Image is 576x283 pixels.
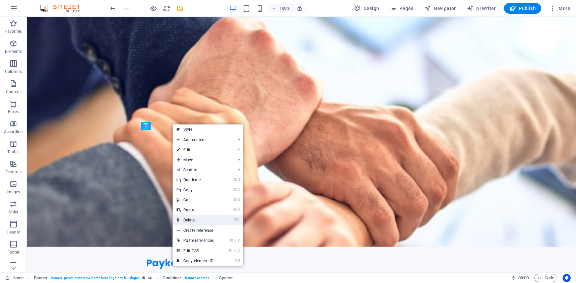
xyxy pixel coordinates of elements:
i: ⌘ [233,178,237,182]
span: AI Writer [467,5,496,12]
span: Add content [173,135,233,145]
a: ⌘ICopy element ID [173,256,218,266]
i: Reload page [163,5,171,12]
button: Click here to leave preview mode and continue editing [149,4,157,12]
p: Tables [7,149,19,155]
i: Undo: Change text (Ctrl+Z) [109,5,117,12]
p: Slider [8,209,19,215]
p: Images [7,189,20,195]
span: Navigator [424,5,456,12]
i: ⌘ [233,198,237,202]
a: ⌘CCopy [173,185,218,195]
i: D [238,178,240,182]
i: X [238,198,240,202]
span: Code [537,274,554,282]
nav: breadcrumb [34,274,233,282]
span: Click to select. Double-click to edit [163,274,181,282]
button: Design [351,3,382,14]
span: Click to select. Double-click to edit [219,274,233,282]
h6: 100% [279,4,290,12]
a: Style [173,124,243,134]
i: ⇧ [234,238,237,243]
i: ⌦ [234,218,240,222]
button: reload [163,4,171,12]
span: Pages [390,5,413,12]
a: Click to cancel selection. Double-click to open Pages [5,274,24,282]
p: Accordion [4,129,23,134]
span: . banner-content [184,274,208,282]
i: Save (Ctrl+S) [176,5,184,12]
a: ⌦Delete [173,215,218,225]
button: Code [534,274,557,282]
i: C [238,188,240,192]
button: 100% [269,4,293,12]
button: save [176,4,184,12]
i: This element contains a background [148,276,152,280]
i: ⌘ [230,238,233,243]
p: Header [7,229,20,235]
a: ⏎Edit [173,145,218,155]
i: This element is a customizable preset [142,276,145,280]
i: V [238,238,240,243]
a: ⌘XCut [173,195,218,205]
i: C [238,249,240,253]
span: More [549,5,570,12]
i: ⌥ [233,249,237,253]
i: ⌘ [233,188,237,192]
span: 00 00 [518,274,529,282]
span: Publish [509,5,536,12]
button: More [547,3,573,14]
a: Send to [173,165,233,175]
button: Usercentrics [563,274,571,282]
span: . banner .preset-banner-v3-home-hero-logo-nav-h1-slogan [50,274,140,282]
a: ⌘⌥CEdit CSS [173,246,218,256]
p: Elements [5,49,22,54]
span: Move [173,155,233,165]
span: : [523,275,524,280]
p: Features [5,169,21,175]
p: Favorites [5,29,22,34]
button: Publish [504,3,541,14]
a: ⌘VPaste [173,205,218,215]
p: Footer [7,250,19,255]
p: Boxes [8,109,19,114]
div: Design (Ctrl+Alt+Y) [351,3,382,14]
i: ⌘ [235,259,238,263]
button: AI Writer [464,3,499,14]
h6: Session time [511,274,529,282]
p: Content [6,89,21,94]
button: Pages [387,3,416,14]
a: ⌘⇧VPaste references [173,235,218,246]
button: undo [109,4,117,12]
i: ⌘ [233,208,237,212]
span: Click to select. Double-click to edit [34,274,48,282]
button: Navigator [422,3,459,14]
i: V [238,208,240,212]
a: Create reference [173,225,243,235]
a: ⌘DDuplicate [173,175,218,185]
p: Columns [5,69,22,74]
span: Design [354,5,379,12]
i: ⏎ [237,148,240,152]
img: Editor Logo [39,4,89,12]
i: ⌘ [228,249,232,253]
